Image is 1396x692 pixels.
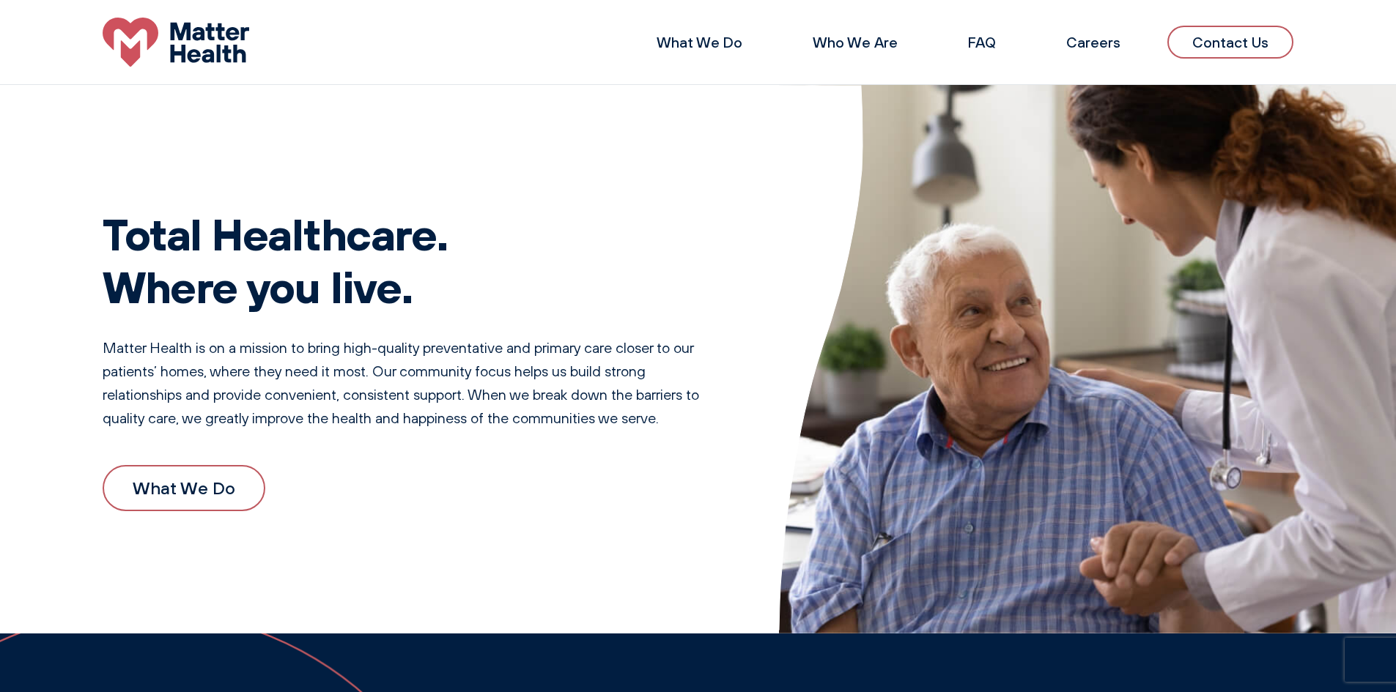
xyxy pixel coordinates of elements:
a: What We Do [103,465,265,510]
h1: Total Healthcare. Where you live. [103,207,720,313]
a: FAQ [968,33,996,51]
a: Who We Are [813,33,898,51]
a: What We Do [657,33,742,51]
p: Matter Health is on a mission to bring high-quality preventative and primary care closer to our p... [103,336,720,430]
a: Contact Us [1167,26,1293,59]
a: Careers [1066,33,1120,51]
